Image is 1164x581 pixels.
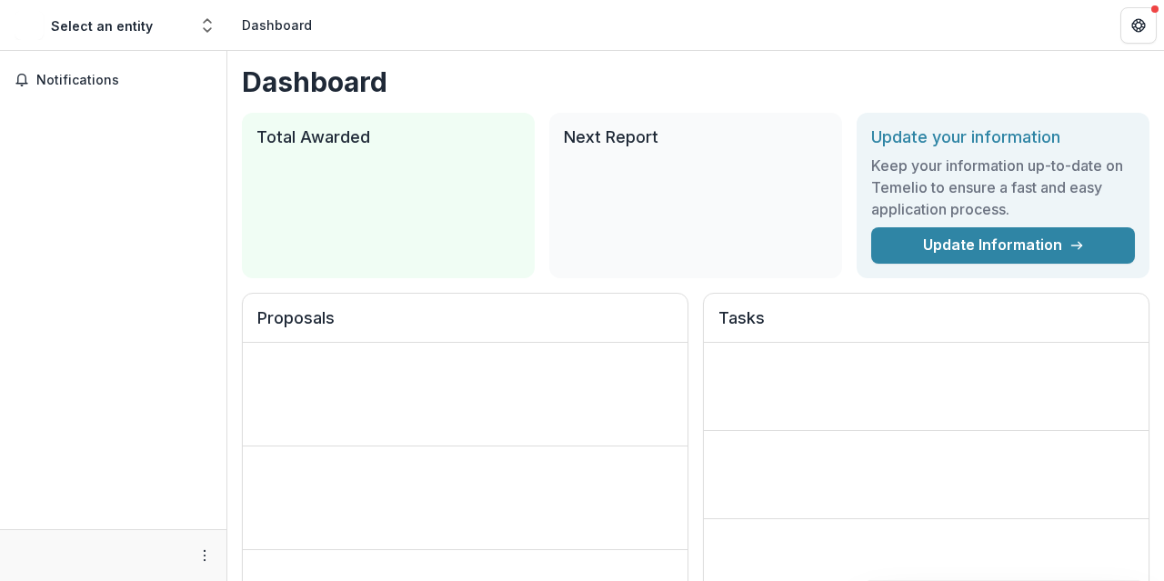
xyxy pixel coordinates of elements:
[7,65,219,95] button: Notifications
[51,16,153,35] div: Select an entity
[871,155,1135,220] h3: Keep your information up-to-date on Temelio to ensure a fast and easy application process.
[871,227,1135,264] a: Update Information
[871,127,1135,147] h2: Update your information
[718,308,1134,343] h2: Tasks
[194,545,216,566] button: More
[195,7,220,44] button: Open entity switcher
[242,15,312,35] div: Dashboard
[235,12,319,38] nav: breadcrumb
[257,308,673,343] h2: Proposals
[242,65,1149,98] h1: Dashboard
[1120,7,1157,44] button: Get Help
[564,127,828,147] h2: Next Report
[36,73,212,88] span: Notifications
[256,127,520,147] h2: Total Awarded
